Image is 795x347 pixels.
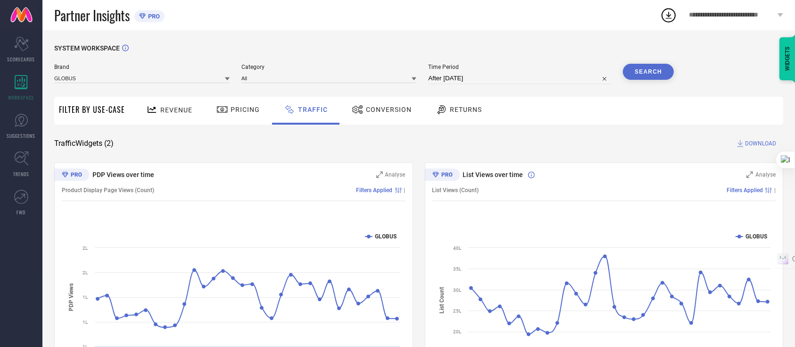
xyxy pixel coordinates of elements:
[83,295,88,300] text: 1L
[746,171,753,178] svg: Zoom
[425,169,460,183] div: Premium
[453,308,462,313] text: 25L
[59,104,125,115] span: Filter By Use-Case
[453,329,462,334] text: 20L
[745,139,776,148] span: DOWNLOAD
[7,132,36,139] span: SUGGESTIONS
[298,106,328,113] span: Traffic
[453,266,462,271] text: 35L
[83,320,88,325] text: 1L
[623,64,674,80] button: Search
[54,44,120,52] span: SYSTEM WORKSPACE
[463,171,523,178] span: List Views over time
[68,283,75,311] tspan: PDP Views
[428,64,611,70] span: Time Period
[453,245,462,251] text: 40L
[54,139,114,148] span: Traffic Widgets ( 2 )
[660,7,677,24] div: Open download list
[241,64,417,70] span: Category
[83,245,88,251] text: 2L
[92,171,154,178] span: PDP Views over time
[432,187,479,194] span: List Views (Count)
[54,6,130,25] span: Partner Insights
[385,171,406,178] span: Analyse
[54,169,89,183] div: Premium
[62,187,154,194] span: Product Display Page Views (Count)
[83,270,88,275] text: 2L
[404,187,406,194] span: |
[727,187,763,194] span: Filters Applied
[17,209,26,216] span: FWD
[366,106,412,113] span: Conversion
[774,187,776,194] span: |
[146,13,160,20] span: PRO
[450,106,482,113] span: Returns
[453,288,462,293] text: 30L
[356,187,393,194] span: Filters Applied
[375,233,397,240] text: GLOBUS
[439,287,445,313] tspan: List Count
[428,73,611,84] input: Select time period
[8,94,34,101] span: WORKSPACE
[13,170,29,178] span: TRENDS
[745,233,767,240] text: GLOBUS
[376,171,383,178] svg: Zoom
[160,106,192,114] span: Revenue
[54,64,230,70] span: Brand
[8,56,35,63] span: SCORECARDS
[755,171,776,178] span: Analyse
[231,106,260,113] span: Pricing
